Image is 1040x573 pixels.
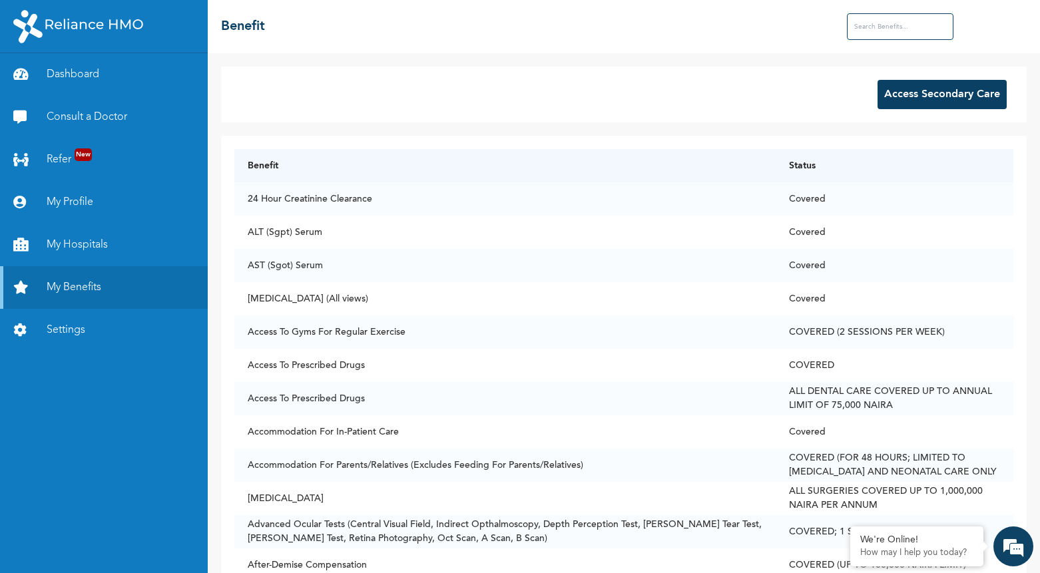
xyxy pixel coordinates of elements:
[776,515,1013,548] td: COVERED; 1 SESSIONS EACH PER ANNUM
[776,249,1013,282] td: Covered
[776,182,1013,216] td: Covered
[221,17,265,37] h2: Benefit
[130,451,254,492] div: FAQs
[776,349,1013,382] td: COVERED
[234,216,776,249] td: ALT (Sgpt) Serum
[25,67,54,100] img: d_794563401_company_1708531726252_794563401
[234,315,776,349] td: Access To Gyms For Regular Exercise
[234,349,776,382] td: Access To Prescribed Drugs
[77,188,184,323] span: We're online!
[7,475,130,484] span: Conversation
[776,149,1013,182] th: Status
[847,13,953,40] input: Search Benefits...
[13,10,143,43] img: RelianceHMO's Logo
[776,482,1013,515] td: ALL SURGERIES COVERED UP TO 1,000,000 NAIRA PER ANNUM
[234,515,776,548] td: Advanced Ocular Tests (Central Visual Field, Indirect Opthalmoscopy, Depth Perception Test, [PERS...
[776,449,1013,482] td: COVERED (FOR 48 HOURS; LIMITED TO [MEDICAL_DATA] AND NEONATAL CARE ONLY
[234,449,776,482] td: Accommodation For Parents/Relatives (Excludes Feeding For Parents/Relatives)
[776,415,1013,449] td: Covered
[860,534,973,546] div: We're Online!
[218,7,250,39] div: Minimize live chat window
[234,415,776,449] td: Accommodation For In-Patient Care
[860,548,973,558] p: How may I help you today?
[75,148,92,161] span: New
[234,482,776,515] td: [MEDICAL_DATA]
[234,149,776,182] th: Benefit
[7,405,254,451] textarea: Type your message and hit 'Enter'
[776,216,1013,249] td: Covered
[69,75,224,92] div: Chat with us now
[878,80,1007,109] button: Access Secondary Care
[234,249,776,282] td: AST (Sgot) Serum
[776,315,1013,349] td: COVERED (2 SESSIONS PER WEEK)
[776,382,1013,415] td: ALL DENTAL CARE COVERED UP TO ANNUAL LIMIT OF 75,000 NAIRA
[234,382,776,415] td: Access To Prescribed Drugs
[234,182,776,216] td: 24 Hour Creatinine Clearance
[776,282,1013,315] td: Covered
[234,282,776,315] td: [MEDICAL_DATA] (All views)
